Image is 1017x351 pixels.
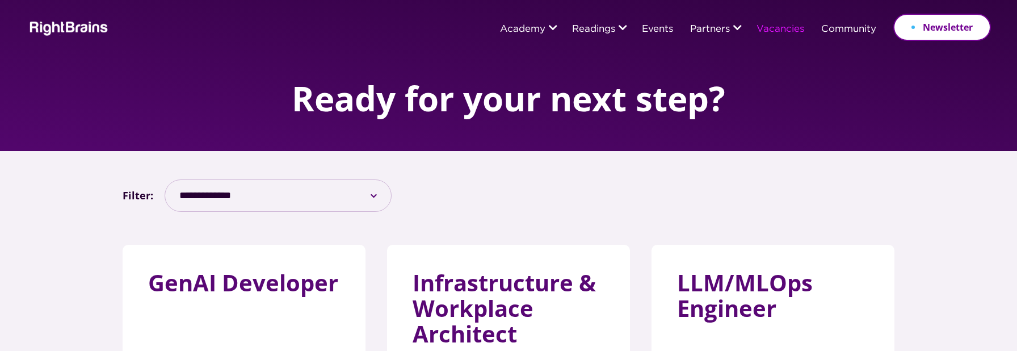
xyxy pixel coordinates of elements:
h1: Ready for your next step? [292,80,725,117]
h3: GenAI Developer [148,270,340,304]
a: Vacancies [757,24,804,35]
label: Filter: [123,186,153,204]
a: Readings [572,24,615,35]
a: Events [642,24,673,35]
img: Rightbrains [26,19,108,36]
h3: LLM/MLOps Engineer [677,270,869,330]
a: Partners [690,24,730,35]
a: Community [821,24,876,35]
a: Newsletter [893,14,991,41]
a: Academy [500,24,545,35]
